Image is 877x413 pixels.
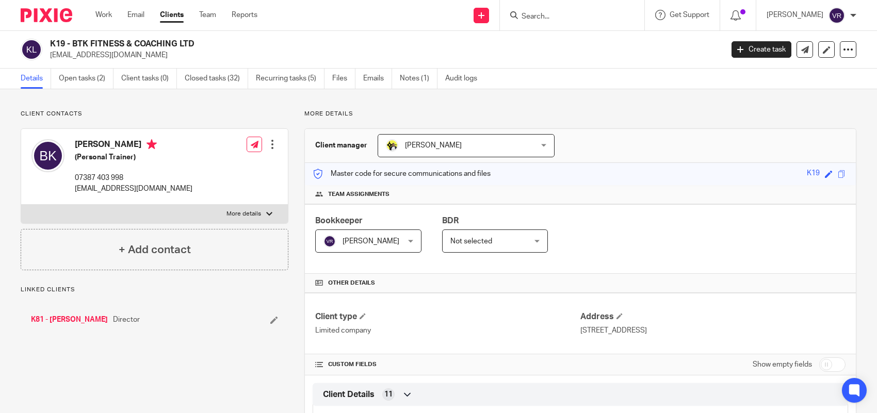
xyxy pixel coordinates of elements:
[442,217,459,225] span: BDR
[400,69,437,89] a: Notes (1)
[753,359,812,370] label: Show empty fields
[113,315,140,325] span: Director
[580,311,846,322] h4: Address
[732,41,791,58] a: Create task
[21,8,72,22] img: Pixie
[445,69,485,89] a: Audit logs
[121,69,177,89] a: Client tasks (0)
[21,69,51,89] a: Details
[386,139,398,152] img: Carine-Starbridge.jpg
[384,389,393,400] span: 11
[256,69,324,89] a: Recurring tasks (5)
[670,11,709,19] span: Get Support
[315,325,580,336] p: Limited company
[59,69,113,89] a: Open tasks (2)
[232,10,257,20] a: Reports
[315,217,363,225] span: Bookkeeper
[332,69,355,89] a: Files
[304,110,856,118] p: More details
[405,142,462,149] span: [PERSON_NAME]
[767,10,823,20] p: [PERSON_NAME]
[807,168,820,180] div: K19
[127,10,144,20] a: Email
[315,311,580,322] h4: Client type
[75,152,192,162] h5: (Personal Trainer)
[95,10,112,20] a: Work
[75,139,192,152] h4: [PERSON_NAME]
[315,140,367,151] h3: Client manager
[119,242,191,258] h4: + Add contact
[21,110,288,118] p: Client contacts
[31,139,64,172] img: svg%3E
[521,12,613,22] input: Search
[343,238,399,245] span: [PERSON_NAME]
[829,7,845,24] img: svg%3E
[50,39,583,49] h2: K19 - BTK FITNESS & COACHING LTD
[21,286,288,294] p: Linked clients
[450,238,492,245] span: Not selected
[226,210,261,218] p: More details
[75,184,192,194] p: [EMAIL_ADDRESS][DOMAIN_NAME]
[147,139,157,150] i: Primary
[580,325,846,336] p: [STREET_ADDRESS]
[21,39,42,60] img: svg%3E
[323,235,336,247] img: svg%3E
[313,169,491,179] p: Master code for secure communications and files
[323,389,375,400] span: Client Details
[31,315,108,325] a: K81 - [PERSON_NAME]
[328,190,389,199] span: Team assignments
[328,279,375,287] span: Other details
[315,360,580,369] h4: CUSTOM FIELDS
[50,50,716,60] p: [EMAIL_ADDRESS][DOMAIN_NAME]
[75,173,192,183] p: 07387 403 998
[160,10,184,20] a: Clients
[199,10,216,20] a: Team
[363,69,392,89] a: Emails
[185,69,248,89] a: Closed tasks (32)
